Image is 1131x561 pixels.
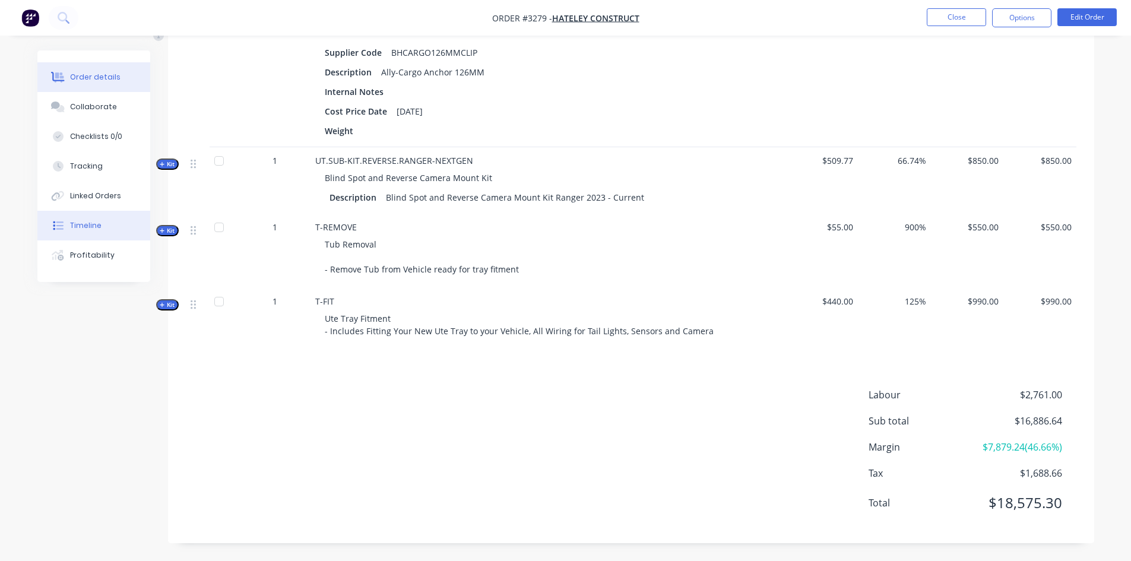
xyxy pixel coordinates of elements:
span: $16,886.64 [974,414,1062,428]
span: Blind Spot and Reverse Camera Mount Kit [325,172,492,183]
div: Blind Spot and Reverse Camera Mount Kit Ranger 2023 - Current [381,189,649,206]
span: 125% [863,295,926,308]
button: Kit [156,299,179,310]
button: Kit [156,159,179,170]
img: Factory [21,9,39,27]
button: Order details [37,62,150,92]
button: Linked Orders [37,181,150,211]
span: 66.74% [863,154,926,167]
span: $7,879.24 ( 46.66 %) [974,440,1062,454]
div: Supplier Code [325,44,386,61]
div: Order details [70,72,121,83]
span: Order #3279 - [492,12,552,24]
span: Total [869,496,974,510]
span: 900% [863,221,926,233]
div: Internal Notes [325,83,388,100]
span: Kit [160,300,175,309]
span: 1 [273,154,277,167]
button: Edit Order [1057,8,1117,26]
span: T-FIT [315,296,334,307]
span: Sub total [869,414,974,428]
span: UT.SUB-KIT.REVERSE.RANGER-NEXTGEN [315,155,473,166]
div: BHCARGO126MMCLIP [386,44,482,61]
span: $509.77 [790,154,854,167]
span: $990.00 [936,295,999,308]
span: $440.00 [790,295,854,308]
div: Description [325,64,376,81]
button: Options [992,8,1051,27]
span: $55.00 [790,221,854,233]
button: Kit [156,225,179,236]
div: Weight [325,122,358,140]
button: Checklists 0/0 [37,122,150,151]
div: Profitability [70,250,115,261]
span: Tax [869,466,974,480]
span: $850.00 [1008,154,1072,167]
div: [DATE] [392,103,427,120]
div: Collaborate [70,102,117,112]
span: Labour [869,388,974,402]
span: Margin [869,440,974,454]
button: Tracking [37,151,150,181]
span: $550.00 [936,221,999,233]
span: $990.00 [1008,295,1072,308]
span: Kit [160,226,175,235]
span: Tub Removal - Remove Tub from Vehicle ready for tray fitment [325,239,519,275]
span: 1 [273,295,277,308]
button: Collaborate [37,92,150,122]
div: Cost Price Date [325,103,392,120]
a: Hateley Construct [552,12,639,24]
div: Ally-Cargo Anchor 126MM [376,64,489,81]
span: Kit [160,160,175,169]
div: Description [330,189,381,206]
span: $550.00 [1008,221,1072,233]
span: $850.00 [936,154,999,167]
button: Close [927,8,986,26]
span: $2,761.00 [974,388,1062,402]
button: Timeline [37,211,150,240]
div: Tracking [70,161,103,172]
span: 1 [273,221,277,233]
span: $18,575.30 [974,492,1062,514]
span: Ute Tray Fitment - Includes Fitting Your New Ute Tray to your Vehicle, All Wiring for Tail Lights... [325,313,714,337]
button: Profitability [37,240,150,270]
span: $1,688.66 [974,466,1062,480]
div: Linked Orders [70,191,121,201]
span: T-REMOVE [315,221,357,233]
div: Checklists 0/0 [70,131,122,142]
div: Timeline [70,220,102,231]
